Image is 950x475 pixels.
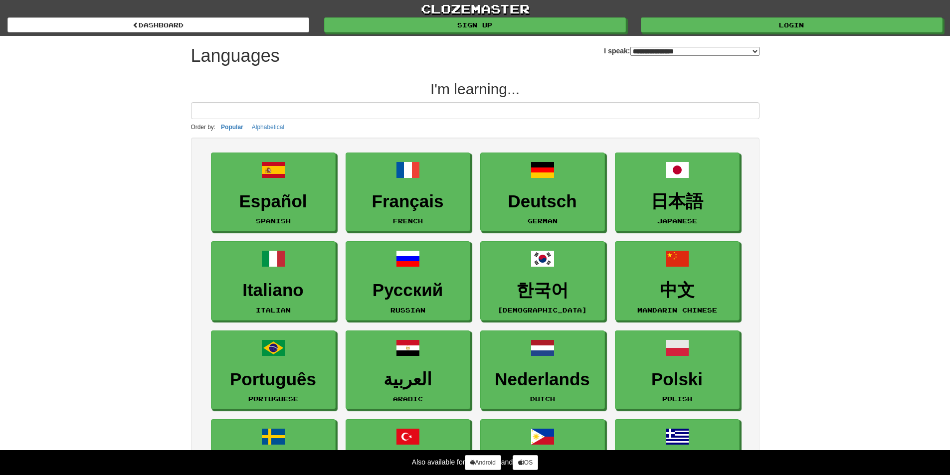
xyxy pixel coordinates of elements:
a: Android [465,455,501,470]
h2: I'm learning... [191,81,760,97]
small: Italian [256,307,291,314]
a: РусскийRussian [346,241,470,320]
small: Mandarin Chinese [637,307,717,314]
small: [DEMOGRAPHIC_DATA] [498,307,587,314]
h3: Deutsch [486,192,599,211]
a: PolskiPolish [615,330,740,410]
a: dashboard [7,17,309,32]
a: العربيةArabic [346,330,470,410]
button: Alphabetical [249,122,287,133]
small: Dutch [530,395,555,402]
small: French [393,217,423,224]
small: Portuguese [248,395,298,402]
small: Arabic [393,395,423,402]
h1: Languages [191,46,280,66]
a: EspañolSpanish [211,153,336,232]
a: 中文Mandarin Chinese [615,241,740,320]
a: iOS [513,455,538,470]
button: Popular [218,122,246,133]
h3: Русский [351,281,465,300]
small: Spanish [256,217,291,224]
h3: Polski [620,370,734,389]
small: Order by: [191,124,216,131]
a: FrançaisFrench [346,153,470,232]
h3: 한국어 [486,281,599,300]
h3: 中文 [620,281,734,300]
small: Russian [390,307,425,314]
small: Polish [662,395,692,402]
label: I speak: [604,46,759,56]
h3: Français [351,192,465,211]
a: 한국어[DEMOGRAPHIC_DATA] [480,241,605,320]
a: 日本語Japanese [615,153,740,232]
small: Japanese [657,217,697,224]
h3: Italiano [216,281,330,300]
a: DeutschGerman [480,153,605,232]
select: I speak: [630,47,760,56]
h3: Nederlands [486,370,599,389]
h3: العربية [351,370,465,389]
small: German [528,217,558,224]
a: Login [641,17,943,32]
h3: Português [216,370,330,389]
h3: Español [216,192,330,211]
a: NederlandsDutch [480,330,605,410]
a: PortuguêsPortuguese [211,330,336,410]
a: ItalianoItalian [211,241,336,320]
a: Sign up [324,17,626,32]
h3: 日本語 [620,192,734,211]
